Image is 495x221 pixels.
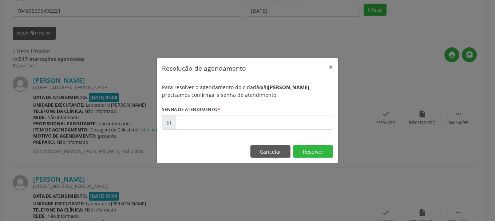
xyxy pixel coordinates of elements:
label: Senha de atendimento [162,104,220,115]
button: Close [324,58,338,76]
h5: Resolução de agendamento [162,63,246,73]
b: [PERSON_NAME] [268,84,309,91]
button: Cancelar [250,145,290,158]
div: Para resolver o agendamento do cidadão(ã) , precisamos confirmar a senha de atendimento. [162,83,333,99]
div: ST [162,115,176,130]
button: Resolver [293,145,333,158]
